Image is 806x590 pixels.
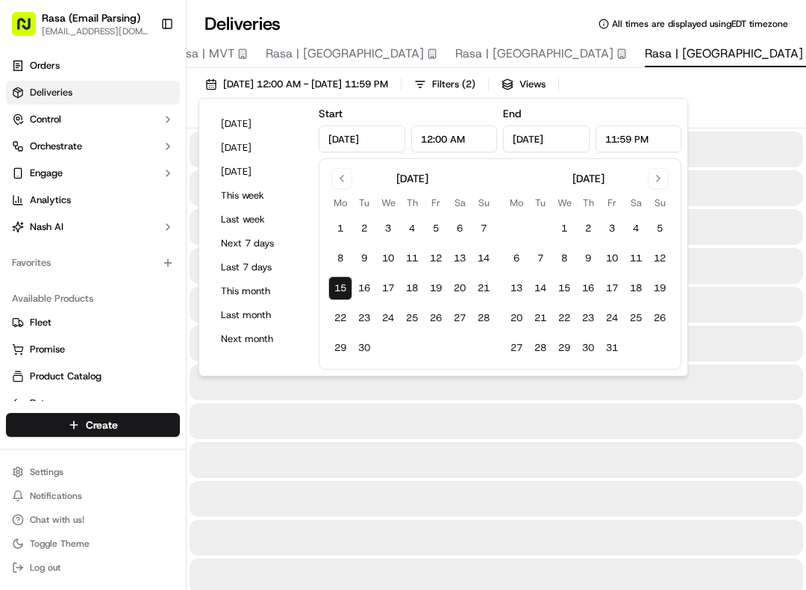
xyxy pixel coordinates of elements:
[424,217,448,240] button: 5
[30,514,84,526] span: Chat with us!
[67,158,205,170] div: We're available if you need us!
[30,113,61,126] span: Control
[448,276,472,300] button: 20
[328,246,352,270] button: 8
[6,485,180,506] button: Notifications
[6,364,180,388] button: Product Catalog
[214,329,304,350] button: Next month
[328,195,352,211] th: Monday
[576,336,600,360] button: 30
[30,140,82,153] span: Orchestrate
[30,167,63,180] span: Engage
[624,195,648,211] th: Saturday
[455,45,613,63] span: Rasa | [GEOGRAPHIC_DATA]
[199,74,395,95] button: [DATE] 12:00 AM - [DATE] 11:59 PM
[600,195,624,211] th: Friday
[504,195,528,211] th: Monday
[624,306,648,330] button: 25
[132,272,163,284] span: [DATE]
[6,108,180,131] button: Control
[407,74,482,95] button: Filters(2)
[448,306,472,330] button: 27
[141,334,240,349] span: API Documentation
[6,311,180,335] button: Fleet
[576,217,600,240] button: 2
[472,195,496,211] th: Sunday
[352,217,376,240] button: 2
[600,246,624,270] button: 10
[448,246,472,270] button: 13
[424,246,448,270] button: 12
[15,258,39,282] img: Liam S.
[124,232,129,243] span: •
[424,195,448,211] th: Friday
[400,276,424,300] button: 18
[376,217,400,240] button: 3
[648,168,669,189] button: Go to next month
[6,81,180,105] a: Deliveries
[552,195,576,211] th: Wednesday
[30,232,42,244] img: 1736555255976-a54dd68f-1ca7-489b-9aae-adbdc363a1c4
[528,336,552,360] button: 28
[12,343,174,356] a: Promise
[596,125,682,152] input: Time
[30,466,63,478] span: Settings
[214,137,304,158] button: [DATE]
[6,215,180,239] button: Nash AI
[30,397,63,410] span: Returns
[30,370,101,383] span: Product Catalog
[432,78,475,91] span: Filters
[30,343,65,356] span: Promise
[528,195,552,211] th: Tuesday
[6,161,180,185] button: Engage
[462,78,475,91] span: ( 2 )
[352,336,376,360] button: 30
[552,217,576,240] button: 1
[448,195,472,211] th: Saturday
[576,276,600,300] button: 16
[376,276,400,300] button: 17
[504,276,528,300] button: 13
[6,391,180,415] button: Returns
[30,562,60,574] span: Log out
[600,217,624,240] button: 3
[6,338,180,361] button: Promise
[504,306,528,330] button: 20
[30,316,51,329] span: Fleet
[319,107,343,120] label: Start
[503,107,521,120] label: End
[126,335,138,347] div: 💻
[6,251,180,275] div: Favorites
[120,328,246,355] a: 💻API Documentation
[30,538,90,550] span: Toggle Theme
[6,462,180,482] button: Settings
[352,246,376,270] button: 9
[612,18,788,30] span: All times are displayed using EDT timezone
[214,114,304,134] button: [DATE]
[576,306,600,330] button: 23
[552,246,576,270] button: 8
[223,78,388,91] span: [DATE] 12:00 AM - [DATE] 11:59 PM
[172,45,234,63] span: Rasa | MVT
[552,336,576,360] button: 29
[472,217,496,240] button: 7
[600,336,624,360] button: 31
[552,276,576,300] button: 15
[42,25,149,37] span: [EMAIL_ADDRESS][DOMAIN_NAME]
[6,287,180,311] div: Available Products
[648,246,672,270] button: 12
[15,217,39,241] img: Joseph V.
[39,96,269,112] input: Got a question? Start typing here...
[648,217,672,240] button: 5
[376,306,400,330] button: 24
[328,217,352,240] button: 1
[214,257,304,278] button: Last 7 days
[528,276,552,300] button: 14
[376,195,400,211] th: Wednesday
[448,217,472,240] button: 6
[214,233,304,254] button: Next 7 days
[231,191,272,209] button: See all
[624,276,648,300] button: 18
[328,306,352,330] button: 22
[495,74,552,95] button: Views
